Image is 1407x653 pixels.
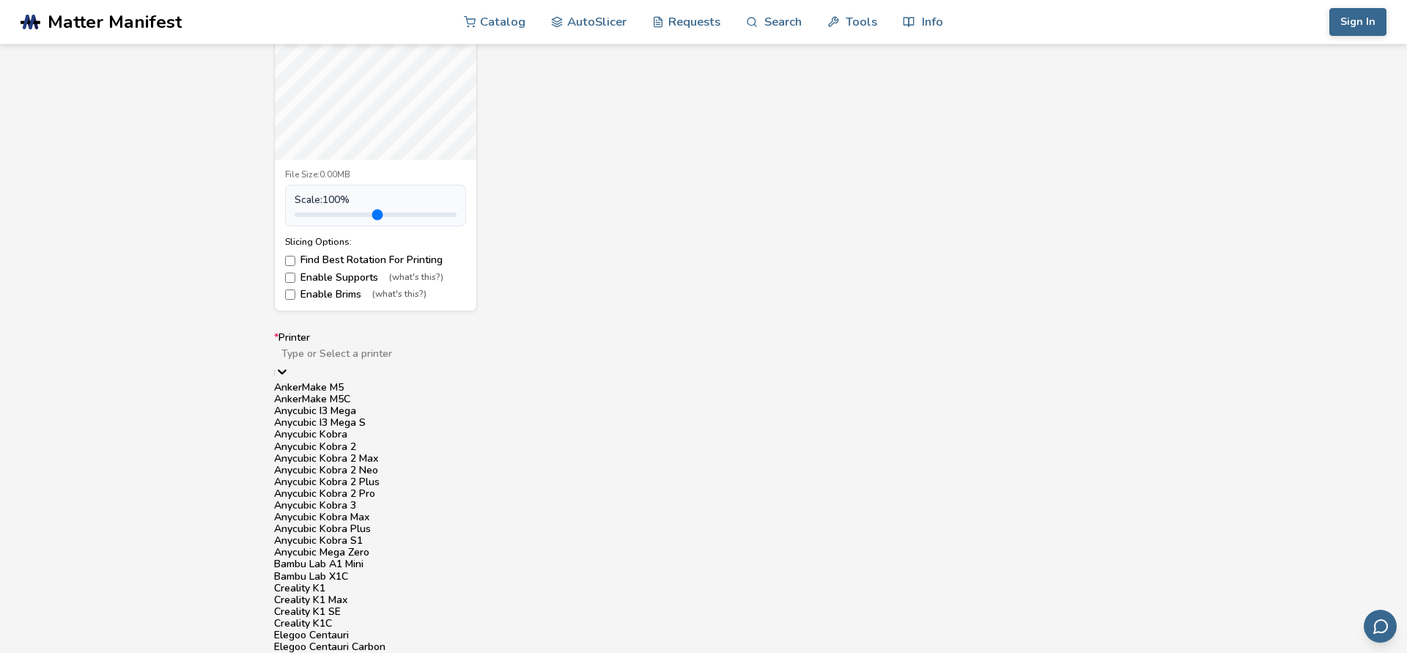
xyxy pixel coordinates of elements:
div: Anycubic Kobra 2 Plus [274,476,1133,488]
div: Anycubic Kobra Plus [274,523,1133,535]
button: Sign In [1329,8,1386,36]
div: Creality K1 [274,583,1133,594]
div: Creality K1 Max [274,594,1133,606]
div: Creality K1C [274,618,1133,630]
input: *PrinterType or Select a printerAnkerMake M5AnkerMake M5CAnycubic I3 MegaAnycubic I3 Mega SAnycub... [281,348,284,360]
button: Send feedback via email [1364,610,1397,643]
div: Anycubic Mega Zero [274,547,1133,558]
div: AnkerMake M5 [274,382,1133,394]
div: File Size: 0.00MB [285,170,466,180]
div: Anycubic Kobra 2 Max [274,453,1133,465]
input: Find Best Rotation For Printing [285,256,295,266]
label: Enable Supports [285,272,466,284]
span: Matter Manifest [48,12,182,32]
input: Enable Supports(what's this?) [285,273,295,283]
span: (what's this?) [372,289,426,300]
input: Enable Brims(what's this?) [285,289,295,300]
div: Elegoo Centauri [274,630,1133,641]
div: Anycubic Kobra 2 [274,441,1133,453]
div: Bambu Lab A1 Mini [274,558,1133,570]
div: Anycubic Kobra 2 Pro [274,488,1133,500]
div: Elegoo Centauri Carbon [274,641,1133,653]
label: Find Best Rotation For Printing [285,254,466,266]
div: Anycubic Kobra 2 Neo [274,465,1133,476]
label: Enable Brims [285,289,466,300]
div: Anycubic Kobra 3 [274,500,1133,512]
span: (what's this?) [389,273,443,283]
div: Anycubic I3 Mega S [274,417,1133,429]
div: Anycubic Kobra S1 [274,535,1133,547]
div: Slicing Options: [285,237,466,247]
div: Anycubic Kobra [274,429,1133,440]
span: Scale: 100 % [295,194,350,206]
div: Creality K1 SE [274,606,1133,618]
div: Anycubic Kobra Max [274,512,1133,523]
div: AnkerMake M5C [274,394,1133,405]
div: Bambu Lab X1C [274,571,1133,583]
div: Anycubic I3 Mega [274,405,1133,417]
